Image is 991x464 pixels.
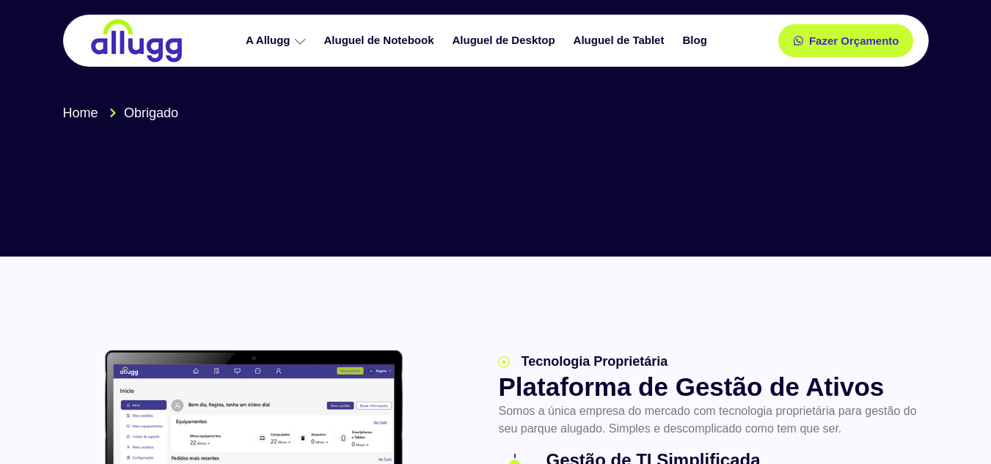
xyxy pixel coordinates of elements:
[89,18,184,63] img: locação de TI é Allugg
[517,352,668,372] span: Tecnologia Proprietária
[317,28,445,54] a: Aluguel de Notebook
[63,103,98,123] span: Home
[675,28,717,54] a: Blog
[566,28,676,54] a: Aluguel de Tablet
[778,24,914,57] a: Fazer Orçamento
[445,28,566,54] a: Aluguel de Desktop
[498,372,922,402] h2: Plataforma de Gestão de Ativos
[238,28,317,54] a: A Allugg
[498,402,922,438] p: Somos a única empresa do mercado com tecnologia proprietária para gestão do seu parque alugado. S...
[120,103,178,123] span: Obrigado
[809,35,899,46] span: Fazer Orçamento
